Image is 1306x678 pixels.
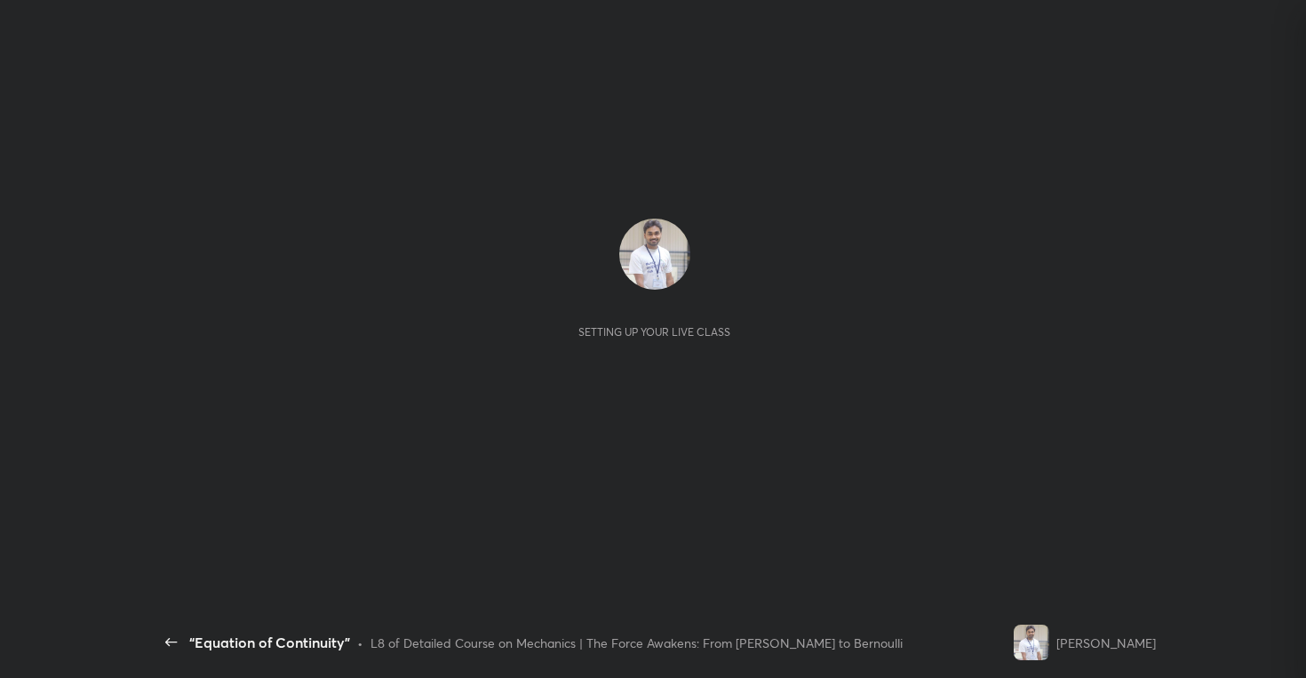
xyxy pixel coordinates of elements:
[1014,625,1049,660] img: 5fec7a98e4a9477db02da60e09992c81.jpg
[357,634,363,652] div: •
[619,219,690,290] img: 5fec7a98e4a9477db02da60e09992c81.jpg
[578,325,730,339] div: Setting up your live class
[189,632,350,653] div: “Equation of Continuity”
[1056,634,1156,652] div: [PERSON_NAME]
[370,634,903,652] div: L8 of Detailed Course on Mechanics | The Force Awakens: From [PERSON_NAME] to Bernoulli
